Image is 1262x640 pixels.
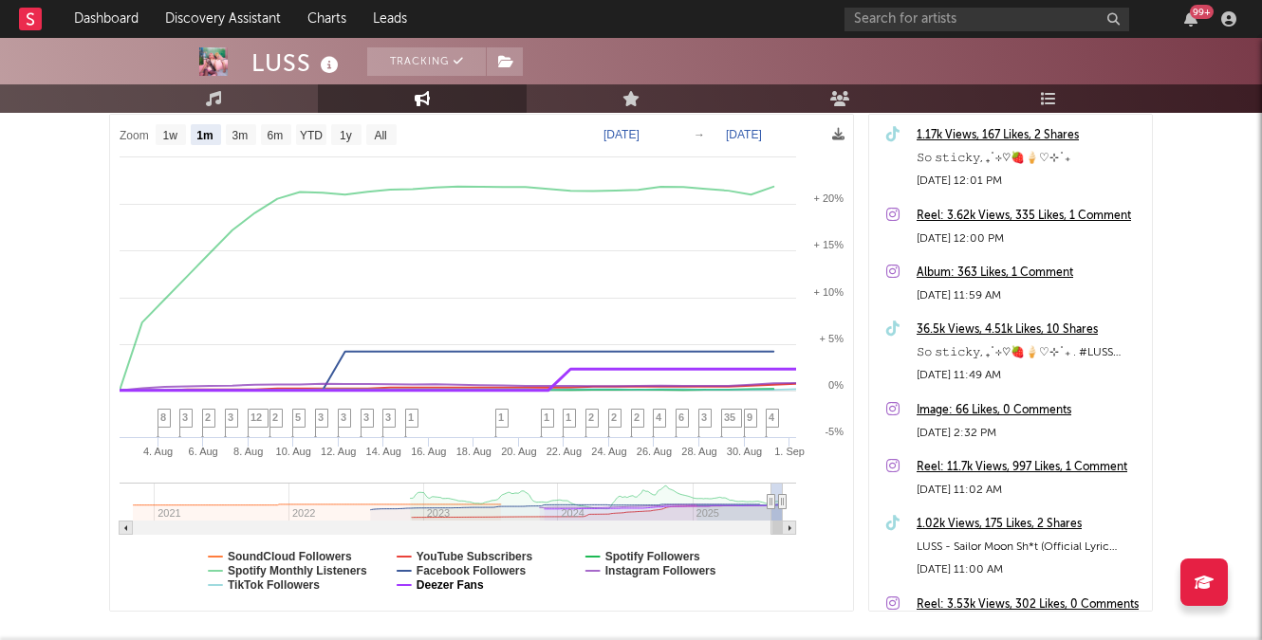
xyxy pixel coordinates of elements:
[844,8,1129,31] input: Search for artists
[701,411,707,423] span: 3
[917,124,1142,147] a: 1.17k Views, 167 Likes, 2 Shares
[814,192,844,204] text: + 20%
[295,411,301,423] span: 5
[363,411,369,423] span: 3
[232,129,249,142] text: 3m
[591,446,626,457] text: 24. Aug
[163,129,178,142] text: 1w
[656,411,661,423] span: 4
[611,411,617,423] span: 2
[814,286,844,298] text: + 10%
[120,129,149,142] text: Zoom
[456,446,492,457] text: 18. Aug
[917,205,1142,228] a: Reel: 3.62k Views, 335 Likes, 1 Comment
[917,364,1142,387] div: [DATE] 11:49 AM
[634,411,640,423] span: 2
[374,129,386,142] text: All
[917,479,1142,502] div: [DATE] 11:02 AM
[637,446,672,457] text: 26. Aug
[411,446,446,457] text: 16. Aug
[726,128,762,141] text: [DATE]
[917,399,1142,422] a: Image: 66 Likes, 0 Comments
[228,550,352,563] text: SoundCloud Followers
[318,411,324,423] span: 3
[341,411,346,423] span: 3
[228,411,233,423] span: 3
[408,411,414,423] span: 1
[182,411,188,423] span: 3
[825,426,844,437] text: -5%
[694,128,705,141] text: →
[160,411,166,423] span: 8
[917,319,1142,341] a: 36.5k Views, 4.51k Likes, 10 Shares
[917,558,1142,581] div: [DATE] 11:00 AM
[917,284,1142,307] div: [DATE] 11:59 AM
[276,446,311,457] text: 10. Aug
[917,422,1142,445] div: [DATE] 2:32 PM
[769,411,774,423] span: 4
[917,341,1142,364] div: 𝚂𝚘 𝚜𝚝𝚒𝚌𝚔𝚢, ₊˚⊹♡🍓🍦♡⊹˚₊ . #LUSS #dinosaurslayerr #SoSticky
[228,564,367,577] text: Spotify Monthly Listeners
[814,239,844,250] text: + 15%
[917,170,1142,192] div: [DATE] 12:01 PM
[189,446,218,457] text: 6. Aug
[272,411,278,423] span: 2
[385,411,391,423] span: 3
[268,129,284,142] text: 6m
[143,446,173,457] text: 4. Aug
[917,594,1142,616] a: Reel: 3.53k Views, 302 Likes, 0 Comments
[417,550,533,563] text: YouTube Subscribers
[544,411,549,423] span: 1
[340,129,352,142] text: 1y
[747,411,752,423] span: 9
[724,411,735,423] span: 35
[417,578,484,592] text: Deezer Fans
[501,446,536,457] text: 20. Aug
[917,513,1142,536] a: 1.02k Views, 175 Likes, 2 Shares
[605,564,716,577] text: Instagram Followers
[1184,11,1197,27] button: 99+
[366,446,401,457] text: 14. Aug
[605,550,700,563] text: Spotify Followers
[828,379,844,391] text: 0%
[681,446,716,457] text: 28. Aug
[820,333,844,344] text: + 5%
[251,47,343,79] div: LUSS
[205,411,211,423] span: 2
[547,446,582,457] text: 22. Aug
[917,262,1142,284] a: Album: 363 Likes, 1 Comment
[588,411,594,423] span: 2
[300,129,323,142] text: YTD
[917,228,1142,250] div: [DATE] 12:00 PM
[917,456,1142,479] a: Reel: 11.7k Views, 997 Likes, 1 Comment
[233,446,263,457] text: 8. Aug
[917,147,1142,170] div: 𝚂𝚘 𝚜𝚝𝚒𝚌𝚔𝚢, ₊˚⊹♡🍓🍦♡⊹˚₊
[417,564,527,577] text: Facebook Followers
[727,446,762,457] text: 30. Aug
[498,411,504,423] span: 1
[774,446,805,457] text: 1. Sep
[678,411,684,423] span: 6
[917,536,1142,558] div: LUSS - Sailor Moon Sh*t (Official Lyric Video) ☪✮⋆˙⊹ ࣪ ˖⋆˙✮⋆☪ ★★★ #SailorMoonSht #LUSS #XOXOenter...
[196,129,213,142] text: 1m
[603,128,640,141] text: [DATE]
[321,446,356,457] text: 12. Aug
[367,47,486,76] button: Tracking
[251,411,262,423] span: 12
[1190,5,1214,19] div: 99 +
[228,578,320,592] text: TikTok Followers
[566,411,571,423] span: 1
